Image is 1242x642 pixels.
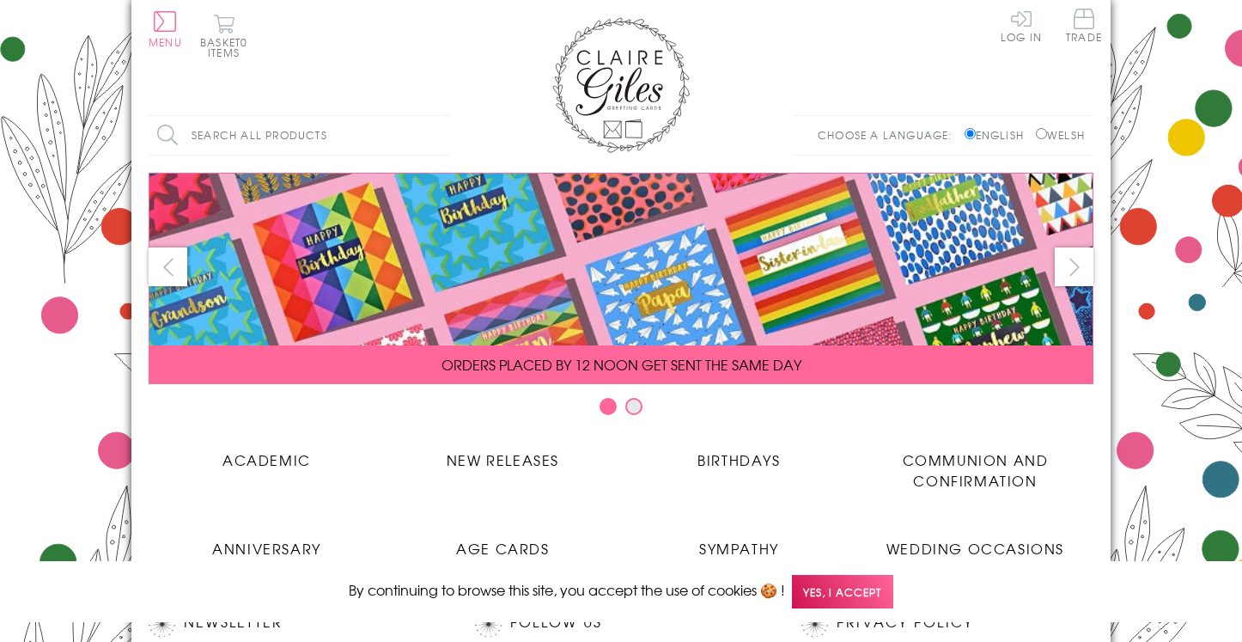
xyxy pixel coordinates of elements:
span: 0 items [208,34,247,60]
span: Menu [149,34,182,50]
span: Sympathy [699,538,779,559]
button: Menu [149,11,182,47]
span: Wedding Occasions [886,538,1064,559]
a: Birthdays [621,437,857,470]
p: Choose a language: [818,127,961,143]
a: Log In [1001,9,1042,42]
a: Privacy Policy [837,611,973,634]
span: Yes, I accept [792,575,893,608]
a: New Releases [385,437,621,470]
div: Carousel Pagination [149,397,1093,424]
a: Academic [149,437,385,470]
a: Communion and Confirmation [857,437,1093,491]
span: ORDERS PLACED BY 12 NOON GET SENT THE SAME DAY [441,354,801,375]
span: Anniversary [212,538,321,559]
button: next [1055,248,1093,286]
a: Wedding Occasions [857,525,1093,559]
button: Carousel Page 2 [625,398,642,415]
a: Trade [1066,9,1102,46]
a: Sympathy [621,525,857,559]
span: Birthdays [697,449,780,470]
input: Search [432,116,449,155]
h2: Follow Us [475,611,767,637]
span: New Releases [447,449,559,470]
img: Claire Giles Greetings Cards [552,17,690,153]
button: prev [149,248,187,286]
label: English [965,127,1032,143]
input: Search all products [149,116,449,155]
span: Age Cards [456,538,549,559]
a: Anniversary [149,525,385,559]
button: Carousel Page 1 (Current Slide) [600,398,617,415]
span: Trade [1066,9,1102,42]
input: English [965,128,976,139]
h2: Newsletter [149,611,441,637]
span: Communion and Confirmation [903,449,1049,491]
label: Welsh [1036,127,1085,143]
button: Basket0 items [200,14,247,58]
span: Academic [222,449,311,470]
input: Welsh [1036,128,1047,139]
a: Age Cards [385,525,621,559]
